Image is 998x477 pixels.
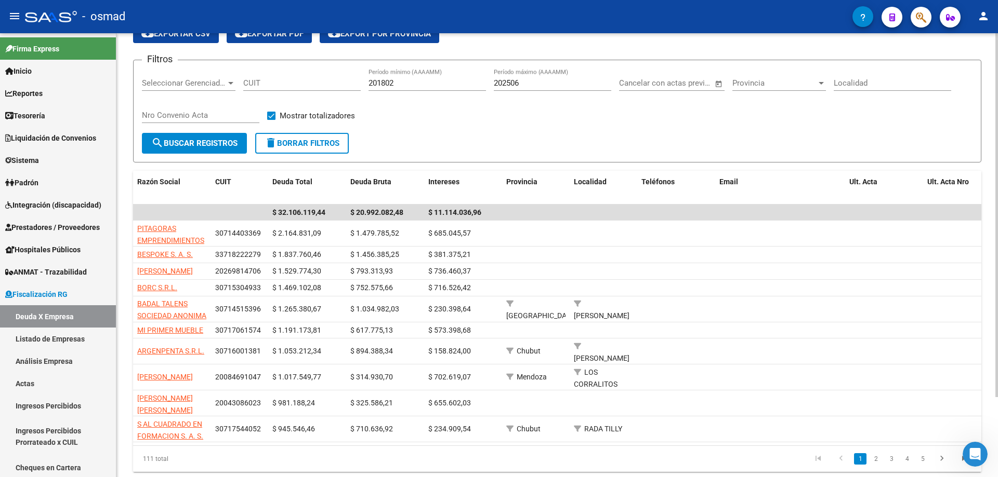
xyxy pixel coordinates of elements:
[215,178,231,186] span: CUIT
[280,110,355,122] span: Mostrar totalizadores
[142,78,226,88] span: Seleccionar Gerenciador
[272,425,315,433] span: $ 945.546,46
[137,347,204,355] span: ARGENPENTA S.R.L.
[808,453,828,465] a: go to first page
[8,10,21,22] mat-icon: menu
[719,178,738,186] span: Email
[272,229,321,237] span: $ 2.164.831,09
[215,373,261,381] span: 20084691047
[868,450,884,468] li: page 2
[265,139,339,148] span: Borrar Filtros
[215,229,261,237] span: 30714403369
[584,425,622,433] span: RADA TILLY
[215,326,261,334] span: 30717061574
[732,78,817,88] span: Provincia
[215,347,261,355] span: 30716001381
[641,178,675,186] span: Teléfonos
[215,305,261,313] span: 30714515396
[428,347,471,355] span: $ 158.824,00
[899,450,915,468] li: page 4
[428,326,471,334] span: $ 573.398,68
[350,283,393,292] span: $ 752.575,66
[215,267,261,275] span: 20269814706
[346,171,424,205] datatable-header-cell: Deuda Bruta
[5,43,59,54] span: Firma Express
[885,453,898,465] a: 3
[502,171,570,205] datatable-header-cell: Provincia
[137,224,204,256] span: PITAGORAS EMPRENDIMIENTOS S.R.L
[137,299,206,320] span: BADAL TALENS SOCIEDAD ANONIMA
[5,199,101,211] span: Integración (discapacidad)
[151,137,164,149] mat-icon: search
[713,78,725,90] button: Open calendar
[235,29,304,38] span: Exportar PDF
[854,453,866,465] a: 1
[350,399,393,407] span: $ 325.586,21
[137,326,203,334] span: MI PRIMER MUEBLE
[831,453,851,465] a: go to previous page
[328,27,340,39] mat-icon: cloud_download
[506,311,576,320] span: [GEOGRAPHIC_DATA]
[574,368,618,388] span: LOS CORRALITOS
[955,453,975,465] a: go to last page
[133,446,301,472] div: 111 total
[133,171,211,205] datatable-header-cell: Razón Social
[272,250,321,258] span: $ 1.837.760,46
[5,88,43,99] span: Reportes
[350,267,393,275] span: $ 793.313,93
[215,283,261,292] span: 30715304933
[915,450,930,468] li: page 5
[268,171,346,205] datatable-header-cell: Deuda Total
[133,24,219,43] button: Exportar CSV
[350,229,399,237] span: $ 1.479.785,52
[424,171,502,205] datatable-header-cell: Intereses
[428,283,471,292] span: $ 716.526,42
[272,399,315,407] span: $ 981.188,24
[870,453,882,465] a: 2
[350,208,403,216] span: $ 20.992.082,48
[5,222,100,233] span: Prestadores / Proveedores
[137,267,193,275] span: [PERSON_NAME]
[350,425,393,433] span: $ 710.636,92
[272,326,321,334] span: $ 1.191.173,81
[5,244,81,255] span: Hospitales Públicos
[141,29,211,38] span: Exportar CSV
[428,229,471,237] span: $ 685.045,57
[137,250,193,258] span: BESPOKE S. A. S.
[428,208,481,216] span: $ 11.114.036,96
[428,305,471,313] span: $ 230.398,64
[211,171,268,205] datatable-header-cell: CUIT
[428,267,471,275] span: $ 736.460,37
[215,399,261,407] span: 20043086023
[845,171,923,205] datatable-header-cell: Ult. Acta
[963,442,988,467] iframe: Intercom live chat
[5,289,68,300] span: Fiscalización RG
[350,326,393,334] span: $ 617.775,13
[428,178,459,186] span: Intereses
[715,171,845,205] datatable-header-cell: Email
[517,373,547,381] span: Mendoza
[320,24,439,43] button: Export por Provincia
[350,250,399,258] span: $ 1.456.385,25
[227,24,312,43] button: Exportar PDF
[5,155,39,166] span: Sistema
[977,10,990,22] mat-icon: person
[350,178,391,186] span: Deuda Bruta
[5,110,45,121] span: Tesorería
[255,133,349,154] button: Borrar Filtros
[5,266,87,278] span: ANMAT - Trazabilidad
[265,137,277,149] mat-icon: delete
[272,283,321,292] span: $ 1.469.102,08
[350,305,399,313] span: $ 1.034.982,03
[272,208,325,216] span: $ 32.106.119,44
[428,373,471,381] span: $ 702.619,07
[637,171,715,205] datatable-header-cell: Teléfonos
[272,305,321,313] span: $ 1.265.380,67
[137,178,180,186] span: Razón Social
[927,178,969,186] span: Ult. Acta Nro
[5,132,96,144] span: Liquidación de Convenios
[574,311,629,332] span: [PERSON_NAME] SUR
[570,171,637,205] datatable-header-cell: Localidad
[506,178,537,186] span: Provincia
[5,65,32,77] span: Inicio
